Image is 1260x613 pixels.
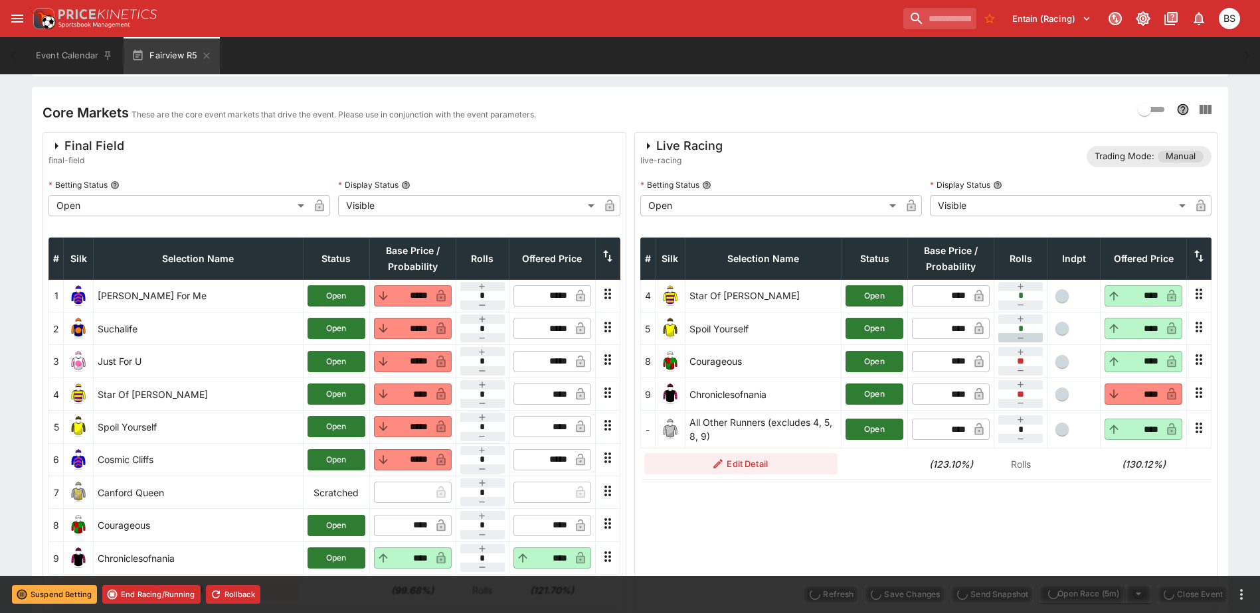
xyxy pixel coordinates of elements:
div: Open [48,195,309,216]
button: Connected to PK [1103,7,1127,31]
span: final-field [48,154,124,167]
th: Rolls [456,238,509,279]
p: Scratched [308,486,365,500]
button: Display Status [993,180,1002,190]
button: Open [308,515,365,536]
th: Independent [1047,238,1101,279]
button: Open [308,547,365,569]
div: Brendan Scoble [1219,8,1240,29]
button: End Racing/Running [102,585,201,604]
td: Star Of [PERSON_NAME] [94,377,304,410]
button: Toggle light/dark mode [1131,7,1155,31]
td: Canford Queen [94,476,304,509]
th: Base Price / Probability [908,238,994,279]
th: # [640,238,655,279]
img: runner 5 [68,416,89,437]
button: more [1233,586,1249,602]
button: Open [846,351,903,372]
td: All Other Runners (excludes 4, 5, 8, 9) [685,411,842,448]
button: Open [308,449,365,470]
td: [PERSON_NAME] For Me [94,279,304,312]
td: 1 [49,279,64,312]
td: Chroniclesofnania [685,377,842,410]
img: runner 7 [68,482,89,503]
button: Fairview R5 [124,37,220,74]
td: Suchalife [94,312,304,345]
p: Trading Mode: [1095,150,1154,163]
button: No Bookmarks [979,8,1000,29]
p: Display Status [930,179,990,190]
td: Star Of [PERSON_NAME] [685,279,842,312]
h6: (123.10%) [912,457,990,471]
td: 5 [640,312,655,345]
td: 2 [49,312,64,345]
th: Selection Name [685,238,842,279]
img: runner 4 [660,285,681,306]
button: Open [308,383,365,405]
button: Display Status [401,180,410,190]
td: Just For U [94,345,304,377]
img: runner 2 [68,318,89,339]
td: 7 [49,476,64,509]
p: Rolls [998,457,1043,471]
p: Betting Status [48,179,108,190]
td: 9 [49,541,64,574]
img: runner 4 [68,383,89,405]
div: split button [1039,584,1152,603]
img: PriceKinetics [58,9,157,19]
td: 8 [640,345,655,377]
button: Documentation [1159,7,1183,31]
button: Open [846,285,903,306]
th: Selection Name [94,238,304,279]
button: Betting Status [110,180,120,190]
td: - [640,411,655,448]
button: Brendan Scoble [1215,4,1244,33]
p: Betting Status [640,179,699,190]
h6: (130.12%) [1105,457,1183,471]
td: Courageous [94,509,304,541]
p: These are the core event markets that drive the event. Please use in conjunction with the event p... [132,108,536,121]
td: Courageous [685,345,842,377]
img: runner 5 [660,318,681,339]
img: runner 1 [68,285,89,306]
th: # [49,238,64,279]
td: 8 [49,509,64,541]
button: Suspend Betting [12,585,97,604]
img: runner 8 [660,351,681,372]
span: live-racing [640,154,723,167]
img: Sportsbook Management [58,22,130,28]
td: 4 [49,377,64,410]
button: Open [846,419,903,440]
span: Manual [1158,150,1204,163]
div: Visible [930,195,1190,216]
th: Status [303,238,369,279]
img: runner 9 [68,547,89,569]
th: Silk [655,238,685,279]
button: Event Calendar [28,37,121,74]
td: Spoil Yourself [94,411,304,443]
img: runner 9 [660,383,681,405]
div: Live Racing [640,138,723,154]
button: Open [308,416,365,437]
input: search [903,8,976,29]
td: 4 [640,279,655,312]
button: Rollback [206,585,260,604]
img: runner 3 [68,351,89,372]
button: Open [308,318,365,339]
td: Chroniclesofnania [94,541,304,574]
td: Spoil Yourself [685,312,842,345]
th: Base Price / Probability [369,238,456,279]
div: Open [640,195,901,216]
button: Betting Status [702,180,711,190]
th: Silk [64,238,94,279]
div: Visible [338,195,598,216]
img: runner 6 [68,449,89,470]
td: 3 [49,345,64,377]
th: Rolls [994,238,1047,279]
img: blank-silk.png [660,419,681,440]
button: Open [308,285,365,306]
button: Select Tenant [1004,8,1099,29]
img: PriceKinetics Logo [29,5,56,32]
th: Offered Price [509,238,595,279]
th: Status [842,238,908,279]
